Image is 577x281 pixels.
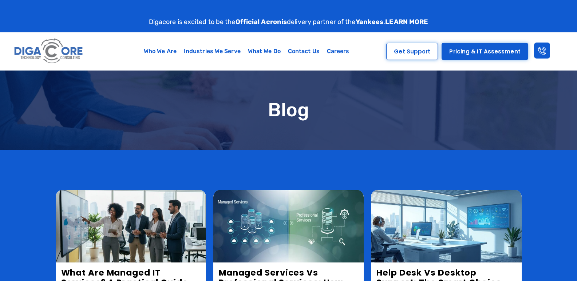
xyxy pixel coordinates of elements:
a: Get Support [386,43,438,60]
a: Who We Are [140,43,180,60]
img: Digacore logo 1 [12,36,85,67]
strong: Yankees [356,18,384,26]
a: LEARN MORE [385,18,428,26]
span: Get Support [394,49,430,54]
img: help desk vs desktop support [371,190,521,262]
strong: Official Acronis [236,18,287,26]
a: Industries We Serve [180,43,244,60]
nav: Menu [115,43,378,60]
a: What We Do [244,43,284,60]
h1: Blog [56,100,522,120]
a: Pricing & IT Assessment [442,43,528,60]
a: Careers [323,43,353,60]
p: Digacore is excited to be the delivery partner of the . [149,17,428,27]
img: What Are Managed IT Services [56,190,206,262]
span: Pricing & IT Assessment [449,49,520,54]
img: managed services vs professional services [213,190,364,262]
a: Contact Us [284,43,323,60]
